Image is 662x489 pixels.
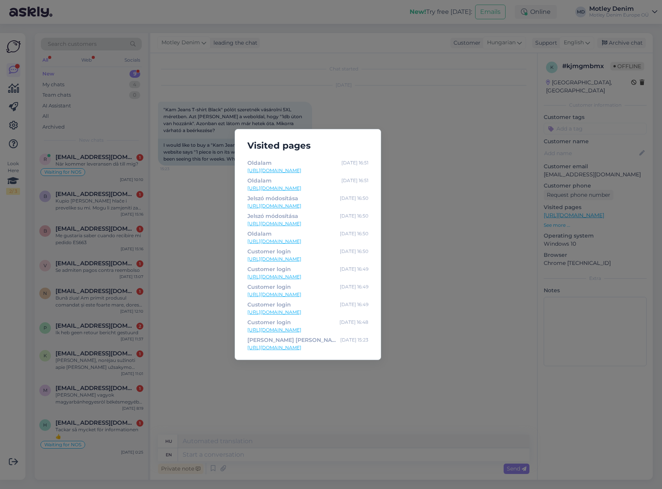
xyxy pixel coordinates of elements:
[247,238,368,245] a: [URL][DOMAIN_NAME]
[247,247,291,256] div: Customer login
[247,220,368,227] a: [URL][DOMAIN_NAME]
[340,265,368,273] div: [DATE] 16:49
[340,247,368,256] div: [DATE] 16:50
[247,176,272,185] div: Oldalam
[247,256,368,263] a: [URL][DOMAIN_NAME]
[247,327,368,333] a: [URL][DOMAIN_NAME]
[247,185,368,192] a: [URL][DOMAIN_NAME]
[340,229,368,238] div: [DATE] 16:50
[247,336,337,344] div: [PERSON_NAME] [PERSON_NAME] Jeans T-shirt Black - [DOMAIN_NAME]
[340,212,368,220] div: [DATE] 16:50
[340,300,368,309] div: [DATE] 16:49
[247,203,368,209] a: [URL][DOMAIN_NAME]
[241,139,375,153] h5: Visited pages
[341,159,368,167] div: [DATE] 16:51
[340,194,368,203] div: [DATE] 16:50
[247,291,368,298] a: [URL][DOMAIN_NAME]
[247,283,291,291] div: Customer login
[340,283,368,291] div: [DATE] 16:49
[247,344,368,351] a: [URL][DOMAIN_NAME]
[247,318,291,327] div: Customer login
[247,300,291,309] div: Customer login
[247,194,298,203] div: Jelszó módosítása
[247,212,298,220] div: Jelszó módosítása
[247,265,291,273] div: Customer login
[247,229,272,238] div: Oldalam
[247,309,368,316] a: [URL][DOMAIN_NAME]
[247,167,368,174] a: [URL][DOMAIN_NAME]
[340,336,368,344] div: [DATE] 15:23
[247,159,272,167] div: Oldalam
[339,318,368,327] div: [DATE] 16:48
[341,176,368,185] div: [DATE] 16:51
[247,273,368,280] a: [URL][DOMAIN_NAME]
